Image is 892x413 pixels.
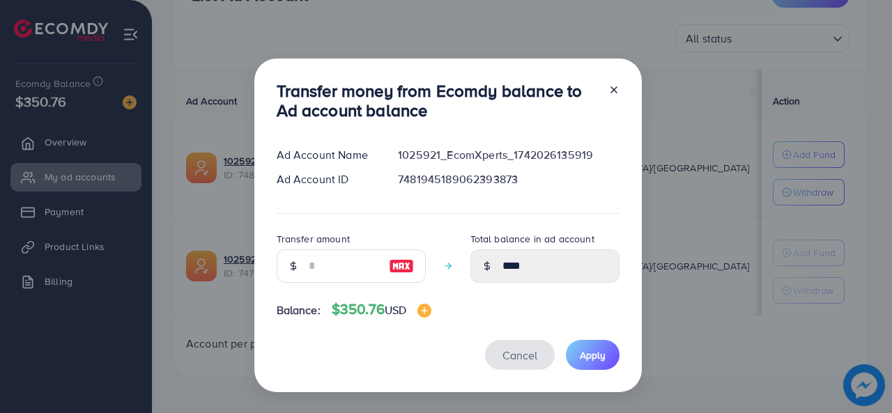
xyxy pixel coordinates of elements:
[385,302,406,318] span: USD
[266,147,387,163] div: Ad Account Name
[277,232,350,246] label: Transfer amount
[277,302,321,318] span: Balance:
[387,171,630,187] div: 7481945189062393873
[470,232,594,246] label: Total balance in ad account
[266,171,387,187] div: Ad Account ID
[502,348,537,363] span: Cancel
[417,304,431,318] img: image
[580,348,606,362] span: Apply
[387,147,630,163] div: 1025921_EcomXperts_1742026135919
[485,340,555,370] button: Cancel
[389,258,414,274] img: image
[566,340,620,370] button: Apply
[277,81,597,121] h3: Transfer money from Ecomdy balance to Ad account balance
[332,301,432,318] h4: $350.76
